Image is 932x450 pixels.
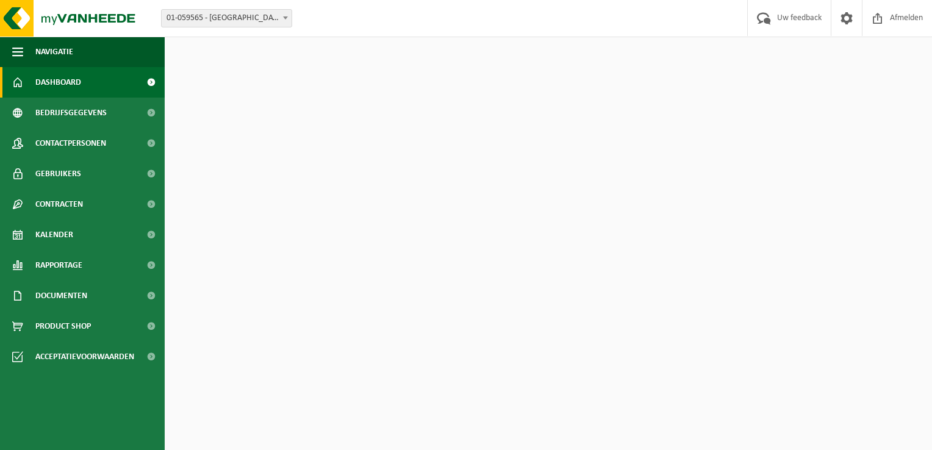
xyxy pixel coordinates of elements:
span: Kalender [35,220,73,250]
span: Rapportage [35,250,82,280]
span: 01-059565 - JERMAYO NV - LIER [162,10,292,27]
span: Navigatie [35,37,73,67]
span: Contracten [35,189,83,220]
span: Documenten [35,280,87,311]
span: Contactpersonen [35,128,106,159]
span: Dashboard [35,67,81,98]
span: Gebruikers [35,159,81,189]
span: Bedrijfsgegevens [35,98,107,128]
span: 01-059565 - JERMAYO NV - LIER [161,9,292,27]
span: Product Shop [35,311,91,341]
span: Acceptatievoorwaarden [35,341,134,372]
